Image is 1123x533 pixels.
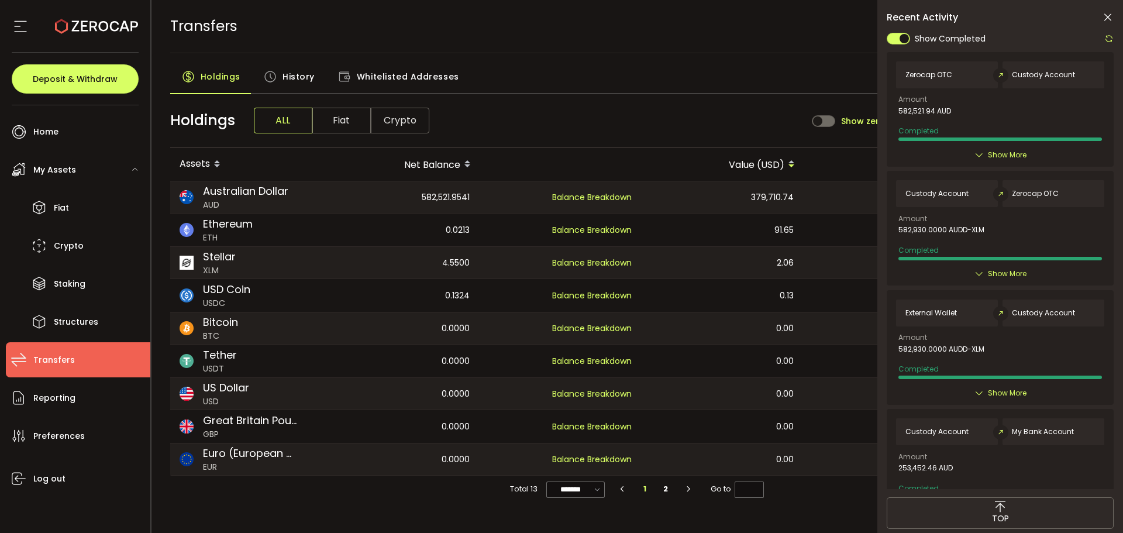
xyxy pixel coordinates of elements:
[552,191,632,203] span: Balance Breakdown
[203,297,250,310] span: USDC
[318,312,479,344] div: 0.0000
[180,190,194,204] img: aud_portfolio.svg
[203,445,298,461] span: Euro (European Monetary Unit)
[318,410,479,443] div: 0.0000
[642,214,803,246] div: 91.65
[203,396,249,408] span: USD
[552,290,632,301] span: Balance Breakdown
[898,215,927,222] span: Amount
[905,190,969,198] span: Custody Account
[318,443,479,475] div: 0.0000
[170,109,235,132] span: Holdings
[898,364,939,374] span: Completed
[371,108,429,133] span: Crypto
[203,412,298,428] span: Great Britain Pound
[180,223,194,237] img: eth_portfolio.svg
[318,247,479,278] div: 4.5500
[1012,71,1075,79] span: Custody Account
[905,71,952,79] span: Zerocap OTC
[1012,190,1059,198] span: Zerocap OTC
[1012,428,1074,436] span: My Bank Account
[642,410,803,443] div: 0.00
[203,380,249,396] span: US Dollar
[203,216,253,232] span: Ethereum
[898,334,927,341] span: Amount
[642,443,803,475] div: 0.00
[552,224,632,236] span: Balance Breakdown
[988,268,1026,280] span: Show More
[312,108,371,133] span: Fiat
[254,108,312,133] span: ALL
[905,309,957,317] span: External Wallet
[54,276,85,293] span: Staking
[33,161,76,178] span: My Assets
[203,330,238,342] span: BTC
[552,420,632,434] span: Balance Breakdown
[203,249,236,264] span: Stellar
[898,226,984,234] span: 582,930.0000 AUDD-XLM
[203,281,250,297] span: USD Coin
[642,247,803,278] div: 2.06
[898,245,939,255] span: Completed
[203,363,237,375] span: USDT
[898,464,953,472] span: 253,452.46 AUD
[180,354,194,368] img: usdt_portfolio.svg
[635,481,656,497] li: 1
[201,65,240,88] span: Holdings
[180,321,194,335] img: btc_portfolio.svg
[642,312,803,344] div: 0.00
[12,64,139,94] button: Deposit & Withdraw
[988,149,1026,161] span: Show More
[203,314,238,330] span: Bitcoin
[357,65,459,88] span: Whitelisted Addresses
[54,238,84,255] span: Crypto
[898,453,927,460] span: Amount
[54,314,98,331] span: Structures
[642,279,803,312] div: 0.13
[988,387,1026,399] span: Show More
[642,378,803,410] div: 0.00
[642,154,804,174] div: Value (USD)
[180,256,194,270] img: xlm_portfolio.png
[318,214,479,246] div: 0.0213
[33,352,75,369] span: Transfers
[203,232,253,244] span: ETH
[992,513,1009,525] span: TOP
[898,96,927,103] span: Amount
[203,428,298,441] span: GBP
[180,452,194,466] img: eur_portfolio.svg
[887,13,958,22] span: Recent Activity
[915,33,986,45] span: Show Completed
[841,117,923,125] span: Show zero balance
[203,199,288,211] span: AUD
[180,288,194,302] img: usdc_portfolio.svg
[203,264,236,277] span: XLM
[318,279,479,312] div: 0.1324
[898,126,939,136] span: Completed
[33,470,66,487] span: Log out
[318,154,480,174] div: Net Balance
[318,345,479,377] div: 0.0000
[180,387,194,401] img: usd_portfolio.svg
[203,461,298,473] span: EUR
[33,390,75,407] span: Reporting
[1012,309,1075,317] span: Custody Account
[180,419,194,434] img: gbp_portfolio.svg
[170,16,237,36] span: Transfers
[33,75,118,83] span: Deposit & Withdraw
[552,257,632,269] span: Balance Breakdown
[642,181,803,213] div: 379,710.74
[170,154,318,174] div: Assets
[318,181,479,213] div: 582,521.9541
[711,481,764,497] span: Go to
[905,428,969,436] span: Custody Account
[552,355,632,368] span: Balance Breakdown
[283,65,315,88] span: History
[655,481,676,497] li: 2
[898,345,984,353] span: 582,930.0000 AUDD-XLM
[1065,477,1123,533] iframe: Chat Widget
[552,453,632,466] span: Balance Breakdown
[510,481,538,497] span: Total 13
[203,183,288,199] span: Australian Dollar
